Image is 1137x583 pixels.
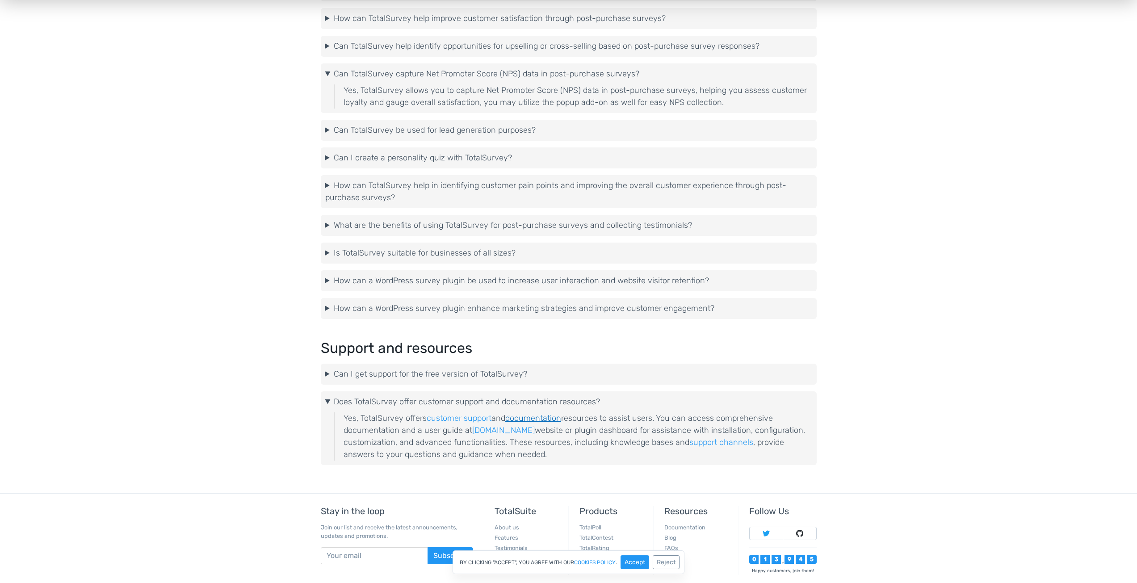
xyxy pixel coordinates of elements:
summary: How can TotalSurvey help in identifying customer pain points and improving the overall customer e... [325,180,812,204]
a: cookies policy [574,560,616,565]
summary: Can TotalSurvey help identify opportunities for upselling or cross-selling based on post-purchase... [325,40,812,52]
summary: Can TotalSurvey capture Net Promoter Score (NPS) data in post-purchase surveys? [325,68,812,80]
summary: How can a WordPress survey plugin be used to increase user interaction and website visitor retent... [325,275,812,287]
div: Yes, TotalSurvey offers and resources to assist users. You can access comprehensive documentation... [334,412,812,461]
a: Blog [664,534,676,541]
a: Documentation [664,524,705,531]
summary: Can I create a personality quiz with TotalSurvey? [325,152,812,164]
a: TotalRating [579,545,609,551]
summary: How can TotalSurvey help improve customer satisfaction through post-purchase surveys? [325,13,812,25]
summary: How can a WordPress survey plugin enhance marketing strategies and improve customer engagement? [325,302,812,315]
summary: Can TotalSurvey be used for lead generation purposes? [325,124,812,136]
p: Join our list and receive the latest announcements, updates and promotions. [321,523,473,540]
summary: What are the benefits of using TotalSurvey for post-purchase surveys and collecting testimonials? [325,219,812,231]
button: Reject [653,555,680,569]
h2: Support and resources [321,340,817,356]
a: FAQs [664,545,678,551]
a: TotalContest [579,534,613,541]
div: Yes, TotalSurvey allows you to capture Net Promoter Score (NPS) data in post-purchase surveys, he... [334,84,812,109]
button: Accept [621,555,649,569]
h5: Products [579,506,646,516]
a: Testimonials [495,545,528,551]
img: Follow TotalSuite on Twitter [763,530,770,537]
a: TotalPoll [579,524,601,531]
a: [DOMAIN_NAME] [472,425,535,435]
h5: Resources [664,506,731,516]
summary: Is TotalSurvey suitable for businesses of all sizes? [325,247,812,259]
a: support channels [689,437,753,447]
h5: TotalSuite [495,506,562,516]
a: About us [495,524,519,531]
img: Follow TotalSuite on Github [796,530,803,537]
a: documentation [505,413,561,423]
summary: Can I get support for the free version of TotalSurvey? [325,368,812,380]
h5: Stay in the loop [321,506,473,516]
input: Your email [321,547,428,564]
a: Features [495,534,518,541]
a: customer support [427,413,491,423]
summary: Does TotalSurvey offer customer support and documentation resources? [325,396,812,408]
button: Subscribe [428,547,473,564]
h5: Follow Us [749,506,816,516]
div: By clicking "Accept", you agree with our . [453,550,684,574]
